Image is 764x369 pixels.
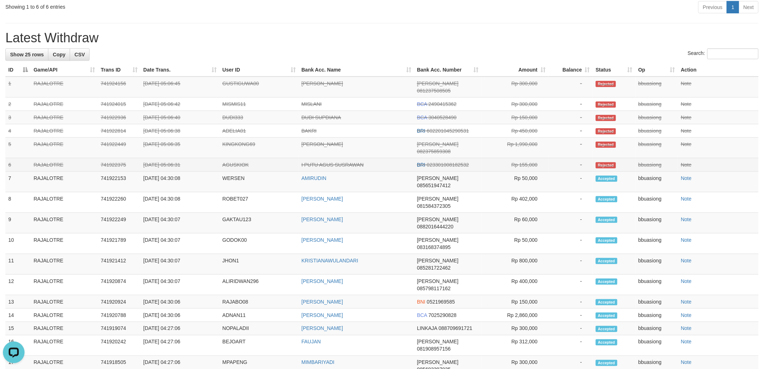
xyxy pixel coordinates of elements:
[548,322,593,335] td: -
[301,312,343,318] a: [PERSON_NAME]
[481,335,548,356] td: Rp 312,000
[417,278,459,284] span: [PERSON_NAME]
[140,213,220,233] td: [DATE] 04:30:07
[31,213,98,233] td: RAJALOTRE
[5,138,31,158] td: 5
[548,111,593,124] td: -
[417,149,451,154] span: Copy 082375859308 to clipboard
[681,237,692,243] a: Note
[140,98,220,111] td: [DATE] 05:06:42
[98,172,140,192] td: 741922153
[220,335,299,356] td: BEJOART
[31,172,98,192] td: RAJALOTRE
[31,192,98,213] td: RAJALOTRE
[31,158,98,172] td: RAJALOTRE
[678,63,759,77] th: Action
[427,162,469,168] span: Copy 023301008182532 to clipboard
[301,299,343,305] a: [PERSON_NAME]
[140,192,220,213] td: [DATE] 04:30:08
[548,63,593,77] th: Balance: activate to sort column ascending
[98,275,140,295] td: 741920874
[548,233,593,254] td: -
[481,63,548,77] th: Amount: activate to sort column ascending
[681,299,692,305] a: Note
[596,128,616,134] span: Rejected
[31,98,98,111] td: RAJALOTRE
[481,213,548,233] td: Rp 60,000
[596,237,617,244] span: Accepted
[301,360,335,365] a: MIMBARIYADI
[5,158,31,172] td: 6
[596,115,616,121] span: Rejected
[596,81,616,87] span: Rejected
[548,213,593,233] td: -
[593,63,635,77] th: Status: activate to sort column ascending
[417,115,427,120] span: BCA
[414,63,481,77] th: Bank Acc. Number: activate to sort column ascending
[31,295,98,309] td: RAJALOTRE
[681,196,692,202] a: Note
[417,128,425,134] span: BRI
[98,233,140,254] td: 741921789
[5,124,31,138] td: 4
[688,48,759,59] label: Search:
[70,48,90,61] a: CSV
[548,77,593,98] td: -
[635,233,678,254] td: bbuasiong
[31,322,98,335] td: RAJALOTRE
[417,175,459,181] span: [PERSON_NAME]
[301,175,326,181] a: AMIRUDIN
[596,102,616,108] span: Rejected
[140,63,220,77] th: Date Trans.: activate to sort column ascending
[98,111,140,124] td: 741922936
[596,360,617,366] span: Accepted
[98,309,140,322] td: 741920788
[98,124,140,138] td: 741922814
[417,286,451,291] span: Copy 085798117162 to clipboard
[635,77,678,98] td: bbuasiong
[5,335,31,356] td: 16
[596,279,617,285] span: Accepted
[681,128,692,134] a: Note
[481,322,548,335] td: Rp 300,000
[596,326,617,332] span: Accepted
[417,81,459,86] span: [PERSON_NAME]
[98,335,140,356] td: 741920242
[98,98,140,111] td: 741924015
[220,213,299,233] td: GAKTAU123
[417,312,427,318] span: BCA
[548,309,593,322] td: -
[417,265,451,271] span: Copy 085281722462 to clipboard
[301,237,343,243] a: [PERSON_NAME]
[31,309,98,322] td: RAJALOTRE
[98,138,140,158] td: 741922449
[635,295,678,309] td: bbuasiong
[31,233,98,254] td: RAJALOTRE
[140,233,220,254] td: [DATE] 04:30:07
[140,254,220,275] td: [DATE] 04:30:07
[220,275,299,295] td: ALIRIDWAN296
[681,326,692,331] a: Note
[635,124,678,138] td: bbuasiong
[635,138,678,158] td: bbuasiong
[220,309,299,322] td: ADNAN11
[417,196,459,202] span: [PERSON_NAME]
[548,98,593,111] td: -
[140,309,220,322] td: [DATE] 04:30:06
[220,111,299,124] td: DUDI333
[481,124,548,138] td: Rp 450,000
[681,360,692,365] a: Note
[3,3,25,25] button: Open LiveChat chat widget
[548,172,593,192] td: -
[635,213,678,233] td: bbuasiong
[596,196,617,202] span: Accepted
[635,254,678,275] td: bbuasiong
[739,1,759,13] a: Next
[481,295,548,309] td: Rp 150,000
[220,295,299,309] td: RAJABO08
[220,233,299,254] td: GODOK00
[301,101,322,107] a: MISLANI
[140,138,220,158] td: [DATE] 05:06:35
[481,98,548,111] td: Rp 300,000
[31,138,98,158] td: RAJALOTRE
